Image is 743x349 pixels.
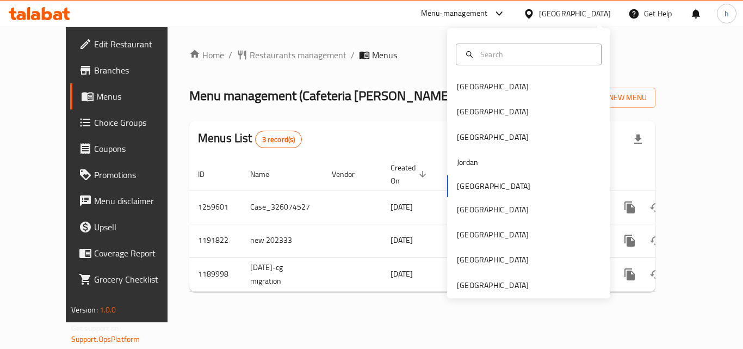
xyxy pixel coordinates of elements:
span: h [725,8,729,20]
button: more [617,194,643,221]
span: Name [250,168,283,181]
span: Vendor [332,168,369,181]
span: Grocery Checklist [94,273,181,286]
a: Home [189,48,224,62]
button: more [617,228,643,254]
div: [GEOGRAPHIC_DATA] [457,131,529,143]
span: ID [198,168,219,181]
button: Add New Menu [571,88,655,108]
a: Coupons [70,136,190,162]
td: Case_326074527 [242,191,323,224]
td: 1259601 [189,191,242,224]
span: [DATE] [391,267,413,281]
a: Edit Restaurant [70,31,190,57]
li: / [351,48,355,62]
a: Menu disclaimer [70,188,190,214]
a: Branches [70,57,190,83]
button: Change Status [643,228,669,254]
div: [GEOGRAPHIC_DATA] [457,229,529,241]
span: [DATE] [391,200,413,214]
span: Menus [372,48,397,62]
a: Restaurants management [237,48,346,62]
span: Coverage Report [94,247,181,260]
span: Coupons [94,142,181,155]
span: Menu management ( Cafeteria [PERSON_NAME] ) [189,83,456,108]
span: Restaurants management [250,48,346,62]
div: Menu-management [421,7,488,20]
a: Grocery Checklist [70,266,190,292]
div: [GEOGRAPHIC_DATA] [457,279,529,291]
span: Get support on: [71,321,121,335]
span: 3 record(s) [256,134,302,145]
span: Upsell [94,221,181,234]
td: 1189998 [189,257,242,291]
div: [GEOGRAPHIC_DATA] [457,106,529,118]
span: Created On [391,161,430,187]
div: Total records count [255,131,302,148]
div: [GEOGRAPHIC_DATA] [457,254,529,266]
td: [DATE]-cg migration [242,257,323,291]
span: Branches [94,64,181,77]
div: [GEOGRAPHIC_DATA] [457,81,529,93]
a: Menus [70,83,190,109]
button: Change Status [643,194,669,221]
td: new 202333 [242,224,323,257]
span: Edit Restaurant [94,38,181,51]
span: Version: [71,303,98,317]
span: Menu disclaimer [94,194,181,207]
a: Choice Groups [70,109,190,136]
span: Choice Groups [94,116,181,129]
button: Change Status [643,261,669,287]
div: Jordan [457,156,478,168]
span: Menus [96,90,181,103]
a: Coverage Report [70,240,190,266]
button: more [617,261,643,287]
span: Add New Menu [580,91,647,105]
div: Export file [625,126,651,152]
a: Promotions [70,162,190,188]
span: [DATE] [391,233,413,247]
a: Support.OpsPlatform [71,332,140,346]
nav: breadcrumb [189,48,655,62]
h2: Menus List [198,130,302,148]
div: [GEOGRAPHIC_DATA] [457,204,529,216]
span: Promotions [94,168,181,181]
td: 1191822 [189,224,242,257]
input: Search [476,48,595,60]
a: Upsell [70,214,190,240]
div: [GEOGRAPHIC_DATA] [539,8,611,20]
li: / [228,48,232,62]
span: 1.0.0 [100,303,116,317]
